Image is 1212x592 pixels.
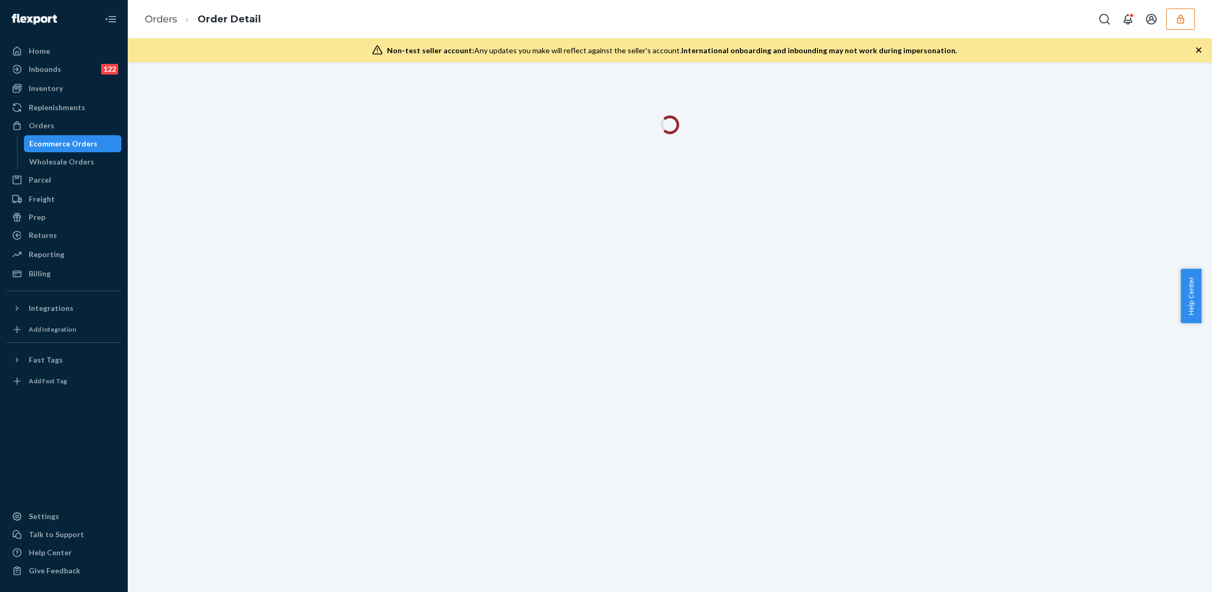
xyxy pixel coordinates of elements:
[29,175,51,185] div: Parcel
[29,83,63,94] div: Inventory
[1117,9,1139,30] button: Open notifications
[6,171,121,188] a: Parcel
[6,265,121,282] a: Billing
[101,64,118,75] div: 122
[24,135,122,152] a: Ecommerce Orders
[29,355,63,365] div: Fast Tags
[29,138,97,149] div: Ecommerce Orders
[6,526,121,543] button: Talk to Support
[29,46,50,56] div: Home
[6,321,121,338] a: Add Integration
[6,300,121,317] button: Integrations
[6,246,121,263] a: Reporting
[29,376,67,385] div: Add Fast Tag
[387,46,474,55] span: Non-test seller account:
[29,325,76,334] div: Add Integration
[29,249,64,260] div: Reporting
[29,194,55,204] div: Freight
[12,14,57,24] img: Flexport logo
[6,99,121,116] a: Replenishments
[387,45,957,56] div: Any updates you make will reflect against the seller's account.
[6,191,121,208] a: Freight
[145,13,177,25] a: Orders
[29,529,84,540] div: Talk to Support
[6,80,121,97] a: Inventory
[29,212,45,223] div: Prep
[6,562,121,579] button: Give Feedback
[29,102,85,113] div: Replenishments
[6,544,121,561] a: Help Center
[24,153,122,170] a: Wholesale Orders
[136,4,269,35] ol: breadcrumbs
[6,351,121,368] button: Fast Tags
[29,303,73,314] div: Integrations
[29,547,72,558] div: Help Center
[29,157,94,167] div: Wholesale Orders
[29,268,51,279] div: Billing
[1094,9,1115,30] button: Open Search Box
[1181,269,1201,323] button: Help Center
[29,64,61,75] div: Inbounds
[6,508,121,525] a: Settings
[29,565,80,576] div: Give Feedback
[6,227,121,244] a: Returns
[1141,9,1162,30] button: Open account menu
[6,209,121,226] a: Prep
[681,46,957,55] span: International onboarding and inbounding may not work during impersonation.
[197,13,261,25] a: Order Detail
[29,511,59,522] div: Settings
[6,43,121,60] a: Home
[6,117,121,134] a: Orders
[100,9,121,30] button: Close Navigation
[6,61,121,78] a: Inbounds122
[29,230,57,241] div: Returns
[6,373,121,390] a: Add Fast Tag
[29,120,54,131] div: Orders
